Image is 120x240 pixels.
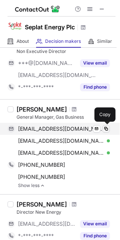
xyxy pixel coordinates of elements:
h1: Seplat Energy Plc [25,23,75,32]
span: About [17,38,29,44]
button: Reveal Button [80,232,110,240]
span: [EMAIL_ADDRESS][DOMAIN_NAME] [18,72,96,78]
span: [EMAIL_ADDRESS][DOMAIN_NAME] [18,137,104,144]
button: Reveal Button [80,83,110,91]
span: Similar [97,38,112,44]
button: Reveal Button [80,59,110,67]
span: [EMAIL_ADDRESS][DOMAIN_NAME] [18,125,104,132]
span: [EMAIL_ADDRESS][DOMAIN_NAME] [18,149,104,156]
div: [PERSON_NAME] [17,201,67,208]
div: [PERSON_NAME] [17,106,67,113]
span: [PHONE_NUMBER] [18,162,65,168]
div: General Manager, Gas Business [17,114,115,121]
img: - [40,183,45,188]
img: 96542f900966363490ebf94eb2551b96 [8,18,23,33]
span: [PHONE_NUMBER] [18,174,65,180]
div: Director New Energy [17,209,115,216]
button: Reveal Button [80,220,110,228]
a: Show less [18,183,115,188]
span: ***@[DOMAIN_NAME] [18,60,76,66]
div: Non Executive Director [17,48,115,55]
img: ContactOut v5.3.10 [15,5,60,14]
span: [EMAIL_ADDRESS][DOMAIN_NAME] [18,220,76,227]
span: Decision makers [45,38,81,44]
